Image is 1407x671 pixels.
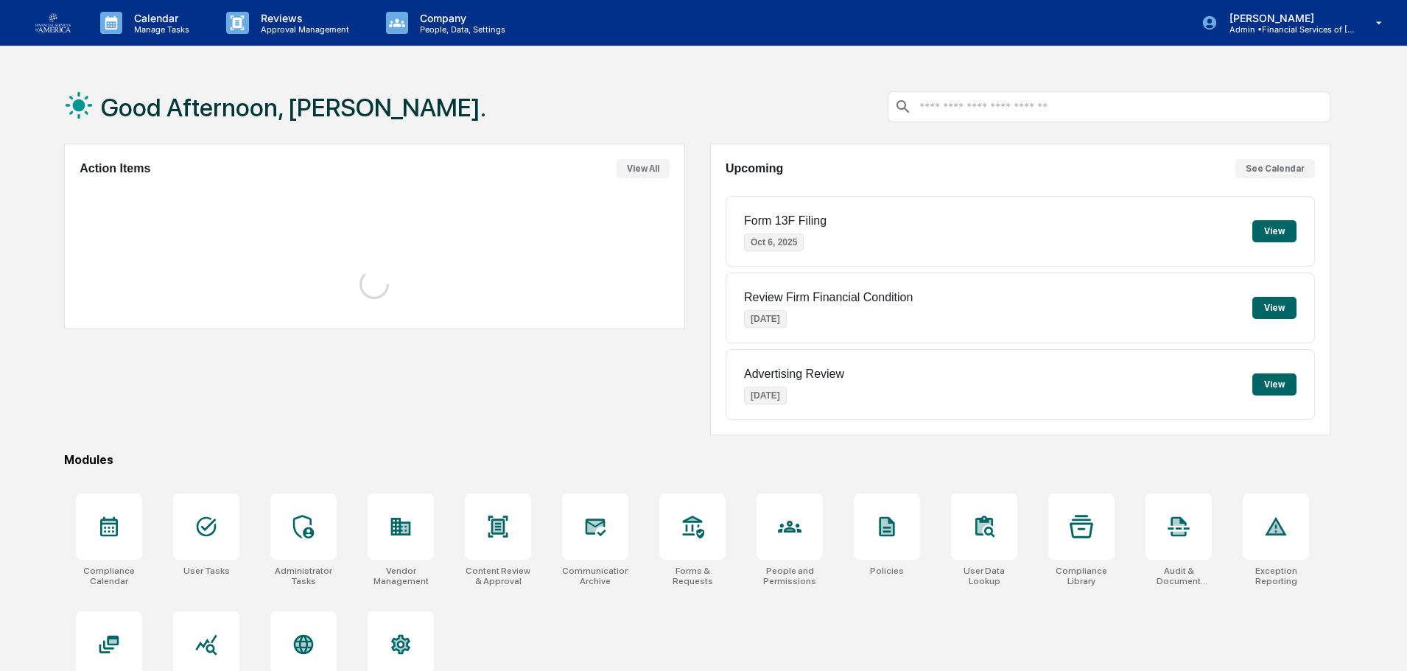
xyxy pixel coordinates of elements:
[101,93,486,122] h1: Good Afternoon, [PERSON_NAME].
[562,566,628,586] div: Communications Archive
[408,12,513,24] p: Company
[1252,220,1297,242] button: View
[744,233,804,251] p: Oct 6, 2025
[122,12,197,24] p: Calendar
[408,24,513,35] p: People, Data, Settings
[1048,566,1115,586] div: Compliance Library
[744,291,913,304] p: Review Firm Financial Condition
[744,214,827,228] p: Form 13F Filing
[368,566,434,586] div: Vendor Management
[465,566,531,586] div: Content Review & Approval
[1218,24,1355,35] p: Admin • Financial Services of [GEOGRAPHIC_DATA]
[1252,297,1297,319] button: View
[183,566,230,576] div: User Tasks
[249,24,357,35] p: Approval Management
[1243,566,1309,586] div: Exception Reporting
[726,162,783,175] h2: Upcoming
[659,566,726,586] div: Forms & Requests
[1252,373,1297,396] button: View
[870,566,904,576] div: Policies
[951,566,1017,586] div: User Data Lookup
[35,13,71,32] img: logo
[64,453,1330,467] div: Modules
[249,12,357,24] p: Reviews
[1218,12,1355,24] p: [PERSON_NAME]
[76,566,142,586] div: Compliance Calendar
[757,566,823,586] div: People and Permissions
[744,310,787,328] p: [DATE]
[744,387,787,404] p: [DATE]
[617,159,670,178] button: View All
[1235,159,1315,178] button: See Calendar
[270,566,337,586] div: Administrator Tasks
[122,24,197,35] p: Manage Tasks
[1145,566,1212,586] div: Audit & Document Logs
[80,162,150,175] h2: Action Items
[744,368,844,381] p: Advertising Review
